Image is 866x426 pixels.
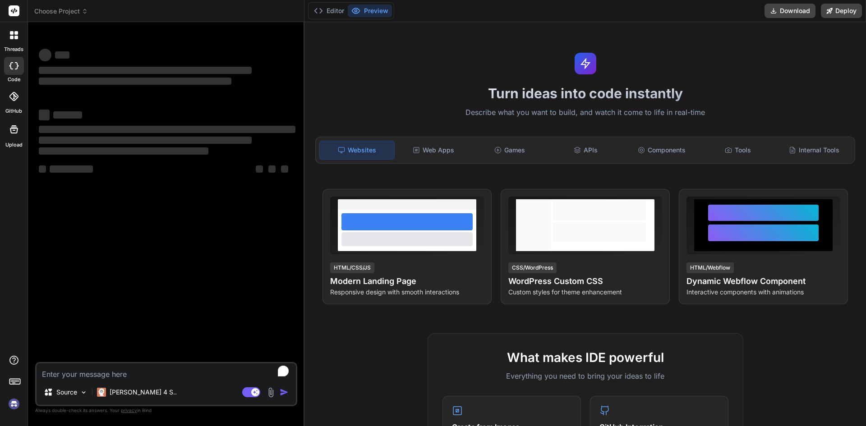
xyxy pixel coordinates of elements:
h4: Dynamic Webflow Component [686,275,840,288]
span: ‌ [50,165,93,173]
span: ‌ [39,78,231,85]
span: ‌ [53,111,82,119]
span: ‌ [268,165,276,173]
span: Choose Project [34,7,88,16]
label: code [8,76,20,83]
p: Custom styles for theme enhancement [508,288,662,297]
div: Games [473,141,547,160]
p: Interactive components with animations [686,288,840,297]
div: HTML/Webflow [686,262,734,273]
div: APIs [548,141,623,160]
img: attachment [266,387,276,398]
h4: WordPress Custom CSS [508,275,662,288]
span: ‌ [39,67,252,74]
div: Tools [701,141,775,160]
img: Pick Models [80,389,88,396]
label: GitHub [5,107,22,115]
button: Editor [310,5,348,17]
button: Preview [348,5,392,17]
span: ‌ [281,165,288,173]
div: Websites [319,141,395,160]
button: Deploy [821,4,862,18]
p: Source [56,388,77,397]
span: privacy [121,408,137,413]
img: icon [280,388,289,397]
span: ‌ [39,49,51,61]
span: ‌ [39,110,50,120]
p: [PERSON_NAME] 4 S.. [110,388,177,397]
p: Everything you need to bring your ideas to life [442,371,728,381]
span: ‌ [39,147,208,155]
div: CSS/WordPress [508,262,557,273]
div: Internal Tools [777,141,851,160]
label: Upload [5,141,23,149]
span: ‌ [39,126,295,133]
div: HTML/CSS/JS [330,262,374,273]
p: Responsive design with smooth interactions [330,288,484,297]
span: ‌ [39,165,46,173]
span: ‌ [256,165,263,173]
p: Describe what you want to build, and watch it come to life in real-time [310,107,861,119]
span: ‌ [55,51,69,59]
h1: Turn ideas into code instantly [310,85,861,101]
img: Claude 4 Sonnet [97,388,106,397]
div: Components [625,141,699,160]
label: threads [4,46,23,53]
h2: What makes IDE powerful [442,348,728,367]
div: Web Apps [396,141,471,160]
p: Always double-check its answers. Your in Bind [35,406,297,415]
textarea: To enrich screen reader interactions, please activate Accessibility in Grammarly extension settings [37,363,296,380]
span: ‌ [39,137,252,144]
h4: Modern Landing Page [330,275,484,288]
img: signin [6,396,22,412]
button: Download [765,4,815,18]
